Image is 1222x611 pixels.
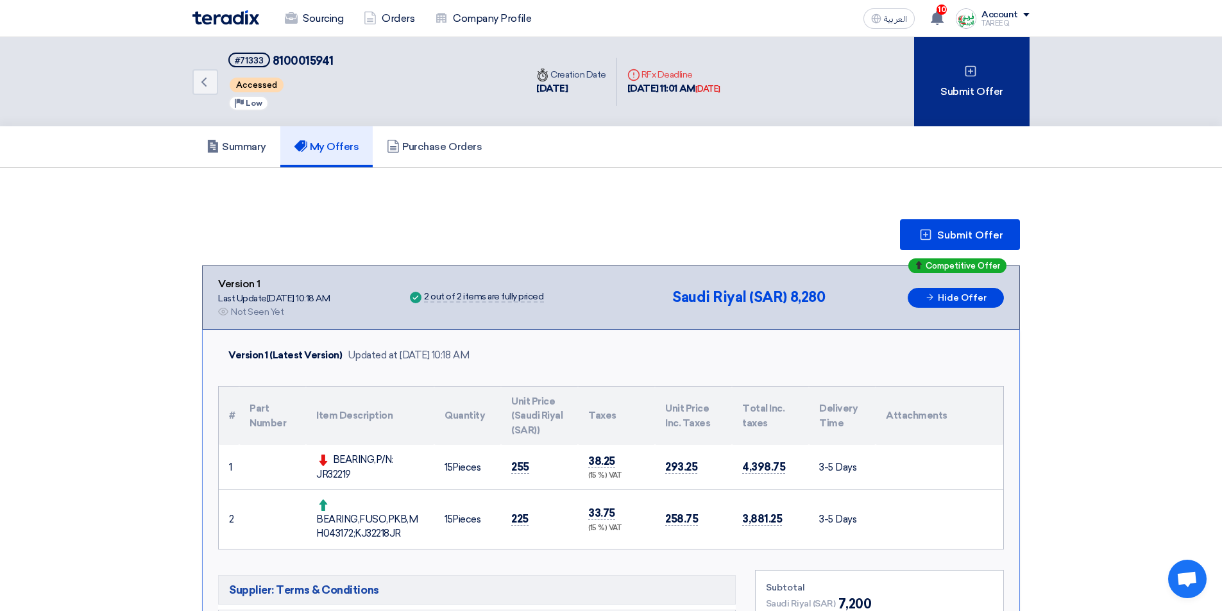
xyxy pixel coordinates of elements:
span: 225 [511,512,529,526]
div: [DATE] [536,81,606,96]
div: (15 %) VAT [588,471,645,481]
div: Submit Offer [914,37,1030,126]
span: 15 [445,462,452,473]
td: 3-5 Days [809,490,876,549]
button: Hide Offer [908,288,1004,308]
span: 15 [445,514,452,525]
a: Company Profile [425,4,541,33]
button: Submit Offer [900,219,1020,250]
span: 258.75 [665,512,698,526]
td: 2 [219,490,239,549]
span: 10 [937,4,947,15]
span: Accessed [230,78,284,92]
span: العربية [884,15,907,24]
span: Saudi Riyal (SAR) [672,289,787,306]
div: Open chat [1168,560,1207,598]
th: Attachments [876,387,1003,446]
span: 38.25 [588,455,615,468]
div: [DATE] [695,83,720,96]
div: BEARING,P/N: JR32219 [316,453,424,481]
a: My Offers [280,126,373,167]
td: 1 [219,445,239,490]
h5: My Offers [294,140,359,153]
a: Purchase Orders [373,126,496,167]
th: Part Number [239,387,306,446]
div: Version 1 [218,276,330,292]
span: 293.25 [665,460,697,474]
span: Competitive Offer [926,262,1000,270]
div: Updated at [DATE] 10:18 AM [348,348,470,363]
div: Account [981,10,1018,21]
th: Total Inc. taxes [732,387,809,446]
div: Version 1 (Latest Version) [228,348,343,363]
div: TAREEQ [981,20,1030,27]
div: 2 out of 2 items are fully priced [424,292,543,303]
th: Delivery Time [809,387,876,446]
span: Submit Offer [937,230,1003,240]
span: 3,881.25 [742,512,782,526]
img: Screenshot___1727703618088.png [956,8,976,29]
img: Teradix logo [192,10,259,25]
a: Summary [192,126,280,167]
th: Taxes [578,387,655,446]
a: Orders [353,4,425,33]
span: 33.75 [588,506,615,520]
th: Unit Price (Saudi Riyal (SAR)) [501,387,578,446]
div: RFx Deadline [627,68,720,81]
td: Pieces [434,445,501,490]
div: Last Update [DATE] 10:18 AM [218,292,330,305]
div: [DATE] 11:01 AM [627,81,720,96]
span: 8100015941 [273,54,334,68]
th: Unit Price Inc. Taxes [655,387,732,446]
div: Not Seen Yet [231,305,284,319]
span: 4,398.75 [742,460,785,474]
td: Pieces [434,490,501,549]
th: # [219,387,239,446]
div: (15 %) VAT [588,523,645,534]
th: Quantity [434,387,501,446]
td: 3-5 Days [809,445,876,490]
h5: Summary [207,140,266,153]
div: Creation Date [536,68,606,81]
a: Sourcing [275,4,353,33]
h5: 8100015941 [228,53,334,69]
span: 255 [511,460,529,474]
span: Low [246,99,262,108]
button: العربية [863,8,915,29]
span: Saudi Riyal (SAR) [766,597,836,610]
h5: Purchase Orders [387,140,482,153]
div: BEARING,FUSO,PKB,MH043172;KJ32218JR [316,498,424,541]
div: #71333 [235,56,264,65]
div: Subtotal [766,581,993,594]
span: 8,280 [790,289,826,306]
h5: Supplier: Terms & Conditions [218,575,736,605]
th: Item Description [306,387,434,446]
